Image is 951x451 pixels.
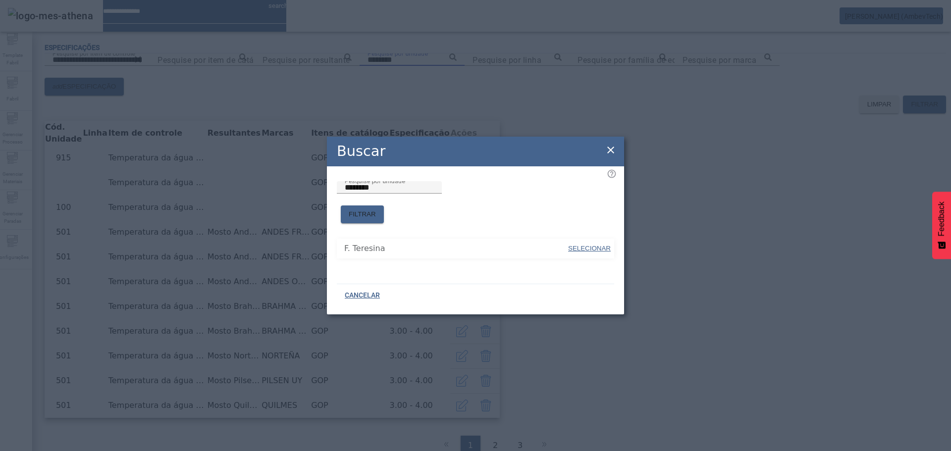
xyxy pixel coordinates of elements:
span: SELECIONAR [568,245,611,252]
h2: Buscar [337,141,385,162]
span: FILTRAR [349,209,376,219]
mat-label: Pesquise por unidade [345,177,405,184]
button: Feedback - Mostrar pesquisa [932,192,951,259]
span: CANCELAR [345,291,380,301]
button: FILTRAR [341,205,384,223]
span: F. Teresina [344,243,567,254]
button: CANCELAR [337,287,388,304]
button: SELECIONAR [567,240,612,257]
span: Feedback [937,201,946,236]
